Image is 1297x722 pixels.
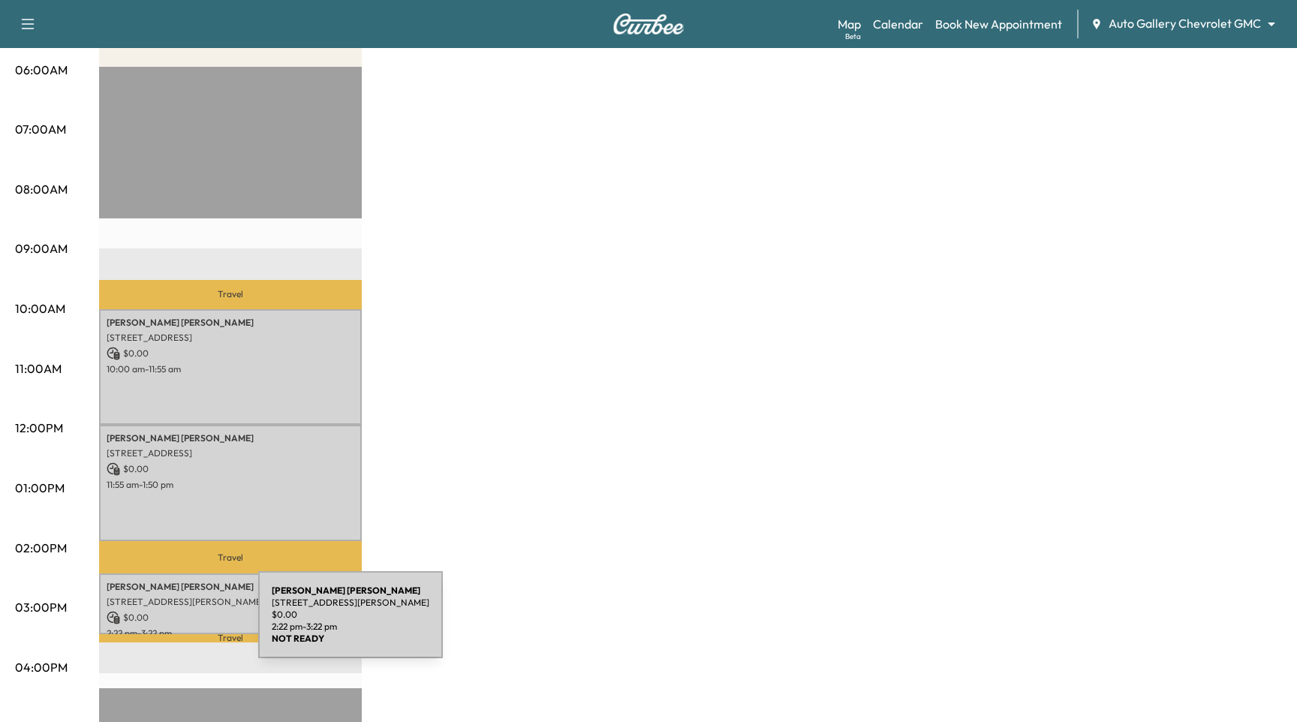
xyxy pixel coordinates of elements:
[107,627,354,639] p: 2:22 pm - 3:22 pm
[107,479,354,491] p: 11:55 am - 1:50 pm
[272,633,324,644] b: NOT READY
[1109,15,1261,32] span: Auto Gallery Chevrolet GMC
[935,15,1062,33] a: Book New Appointment
[107,581,354,593] p: [PERSON_NAME] [PERSON_NAME]
[99,634,362,642] p: Travel
[272,621,429,633] p: 2:22 pm - 3:22 pm
[107,462,354,476] p: $ 0.00
[15,120,66,138] p: 07:00AM
[107,432,354,444] p: [PERSON_NAME] [PERSON_NAME]
[15,419,63,437] p: 12:00PM
[107,611,354,624] p: $ 0.00
[15,61,68,79] p: 06:00AM
[838,15,861,33] a: MapBeta
[15,299,65,317] p: 10:00AM
[107,363,354,375] p: 10:00 am - 11:55 am
[15,658,68,676] p: 04:00PM
[107,596,354,608] p: [STREET_ADDRESS][PERSON_NAME]
[99,280,362,309] p: Travel
[99,541,362,573] p: Travel
[107,347,354,360] p: $ 0.00
[107,317,354,329] p: [PERSON_NAME] [PERSON_NAME]
[612,14,685,35] img: Curbee Logo
[15,539,67,557] p: 02:00PM
[15,180,68,198] p: 08:00AM
[873,15,923,33] a: Calendar
[272,609,429,621] p: $ 0.00
[15,479,65,497] p: 01:00PM
[15,239,68,257] p: 09:00AM
[845,31,861,42] div: Beta
[272,597,429,609] p: [STREET_ADDRESS][PERSON_NAME]
[15,598,67,616] p: 03:00PM
[272,585,420,596] b: [PERSON_NAME] [PERSON_NAME]
[15,359,62,378] p: 11:00AM
[107,332,354,344] p: [STREET_ADDRESS]
[107,447,354,459] p: [STREET_ADDRESS]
